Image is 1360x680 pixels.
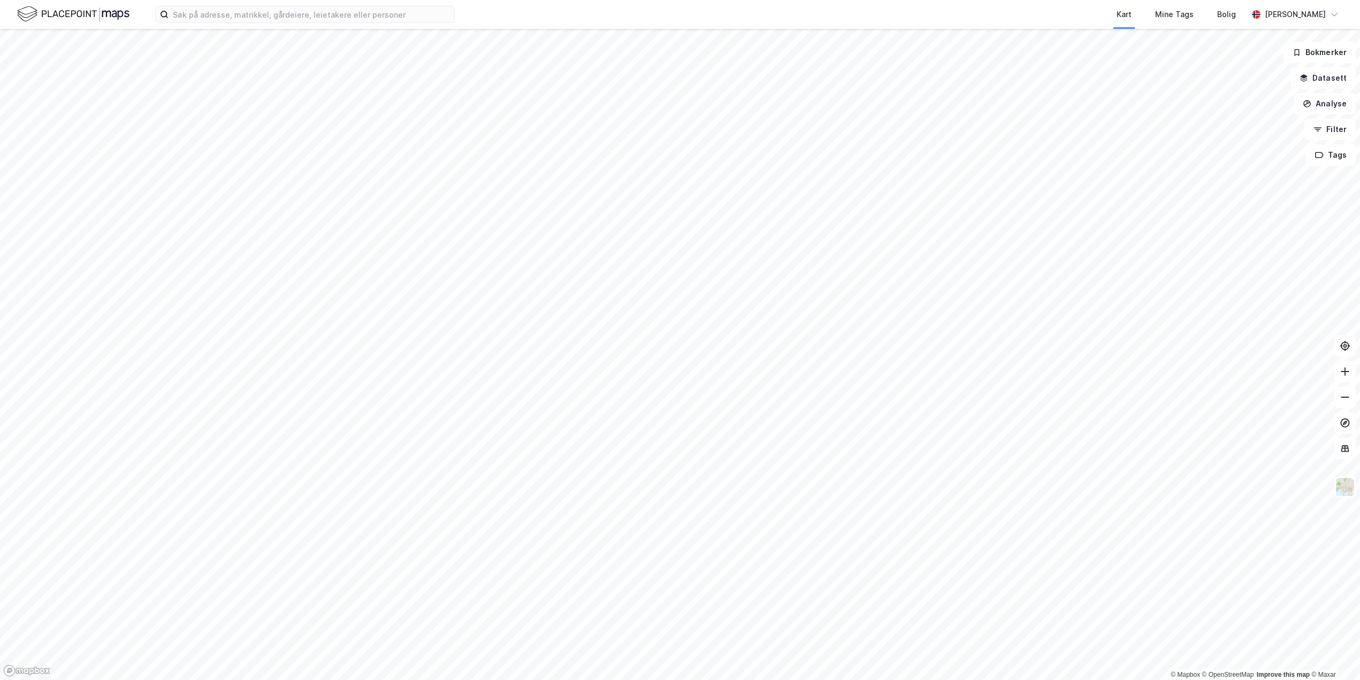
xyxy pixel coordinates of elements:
button: Filter [1304,119,1356,140]
button: Datasett [1290,67,1356,89]
a: OpenStreetMap [1202,671,1254,678]
iframe: Chat Widget [1306,629,1360,680]
a: Improve this map [1257,671,1310,678]
img: Z [1335,477,1355,497]
button: Tags [1306,144,1356,166]
div: Kart [1117,8,1132,21]
a: Mapbox [1171,671,1200,678]
button: Analyse [1294,93,1356,114]
button: Bokmerker [1283,42,1356,63]
div: Mine Tags [1155,8,1194,21]
input: Søk på adresse, matrikkel, gårdeiere, leietakere eller personer [169,6,454,22]
div: Kontrollprogram for chat [1306,629,1360,680]
div: Bolig [1217,8,1236,21]
div: [PERSON_NAME] [1265,8,1326,21]
a: Mapbox homepage [3,664,50,677]
img: logo.f888ab2527a4732fd821a326f86c7f29.svg [17,5,129,24]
